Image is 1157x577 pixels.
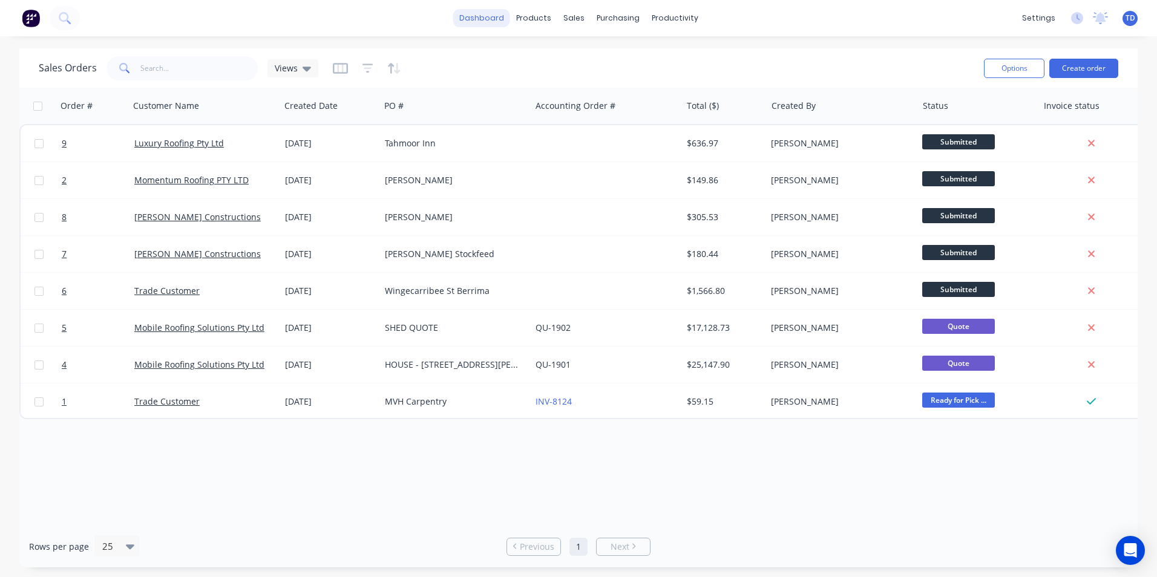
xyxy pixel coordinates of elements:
[62,162,134,198] a: 2
[134,396,200,407] a: Trade Customer
[611,541,629,553] span: Next
[285,211,375,223] div: [DATE]
[134,211,261,223] a: [PERSON_NAME] Constructions
[134,322,264,333] a: Mobile Roofing Solutions Pty Ltd
[536,359,571,370] a: QU-1901
[133,100,199,112] div: Customer Name
[62,273,134,309] a: 6
[771,211,905,223] div: [PERSON_NAME]
[285,137,375,149] div: [DATE]
[385,322,519,334] div: SHED QUOTE
[569,538,588,556] a: Page 1 is your current page
[922,393,995,408] span: Ready for Pick ...
[62,310,134,346] a: 5
[29,541,89,553] span: Rows per page
[1126,13,1135,24] span: TD
[687,211,758,223] div: $305.53
[134,137,224,149] a: Luxury Roofing Pty Ltd
[62,347,134,383] a: 4
[687,100,719,112] div: Total ($)
[285,174,375,186] div: [DATE]
[687,396,758,408] div: $59.15
[39,62,97,74] h1: Sales Orders
[385,248,519,260] div: [PERSON_NAME] Stockfeed
[771,285,905,297] div: [PERSON_NAME]
[385,137,519,149] div: Tahmoor Inn
[385,211,519,223] div: [PERSON_NAME]
[1049,59,1118,78] button: Create order
[687,248,758,260] div: $180.44
[285,248,375,260] div: [DATE]
[922,282,995,297] span: Submitted
[385,396,519,408] div: MVH Carpentry
[1116,536,1145,565] div: Open Intercom Messenger
[62,285,67,297] span: 6
[385,174,519,186] div: [PERSON_NAME]
[140,56,258,80] input: Search...
[687,322,758,334] div: $17,128.73
[134,248,261,259] a: [PERSON_NAME] Constructions
[922,134,995,149] span: Submitted
[510,9,557,27] div: products
[646,9,704,27] div: productivity
[62,248,67,260] span: 7
[62,174,67,186] span: 2
[687,174,758,186] div: $149.86
[772,100,816,112] div: Created By
[536,100,615,112] div: Accounting Order #
[385,285,519,297] div: Wingecarribee St Berrima
[591,9,646,27] div: purchasing
[285,359,375,371] div: [DATE]
[61,100,93,112] div: Order #
[275,62,298,74] span: Views
[502,538,655,556] ul: Pagination
[62,322,67,334] span: 5
[687,285,758,297] div: $1,566.80
[62,211,67,223] span: 8
[285,396,375,408] div: [DATE]
[62,396,67,408] span: 1
[62,125,134,161] a: 9
[771,248,905,260] div: [PERSON_NAME]
[536,396,572,407] a: INV-8124
[453,9,510,27] a: dashboard
[62,199,134,235] a: 8
[134,285,200,296] a: Trade Customer
[771,137,905,149] div: [PERSON_NAME]
[923,100,948,112] div: Status
[62,137,67,149] span: 9
[62,383,134,420] a: 1
[771,396,905,408] div: [PERSON_NAME]
[922,208,995,223] span: Submitted
[922,319,995,334] span: Quote
[557,9,591,27] div: sales
[385,359,519,371] div: HOUSE - [STREET_ADDRESS][PERSON_NAME]
[134,174,249,186] a: Momentum Roofing PTY LTD
[922,171,995,186] span: Submitted
[62,359,67,371] span: 4
[22,9,40,27] img: Factory
[1044,100,1100,112] div: Invoice status
[771,322,905,334] div: [PERSON_NAME]
[507,541,560,553] a: Previous page
[62,236,134,272] a: 7
[285,285,375,297] div: [DATE]
[771,174,905,186] div: [PERSON_NAME]
[384,100,404,112] div: PO #
[520,541,554,553] span: Previous
[771,359,905,371] div: [PERSON_NAME]
[687,137,758,149] div: $636.97
[922,356,995,371] span: Quote
[134,359,264,370] a: Mobile Roofing Solutions Pty Ltd
[1016,9,1061,27] div: settings
[536,322,571,333] a: QU-1902
[284,100,338,112] div: Created Date
[285,322,375,334] div: [DATE]
[922,245,995,260] span: Submitted
[597,541,650,553] a: Next page
[687,359,758,371] div: $25,147.90
[984,59,1044,78] button: Options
